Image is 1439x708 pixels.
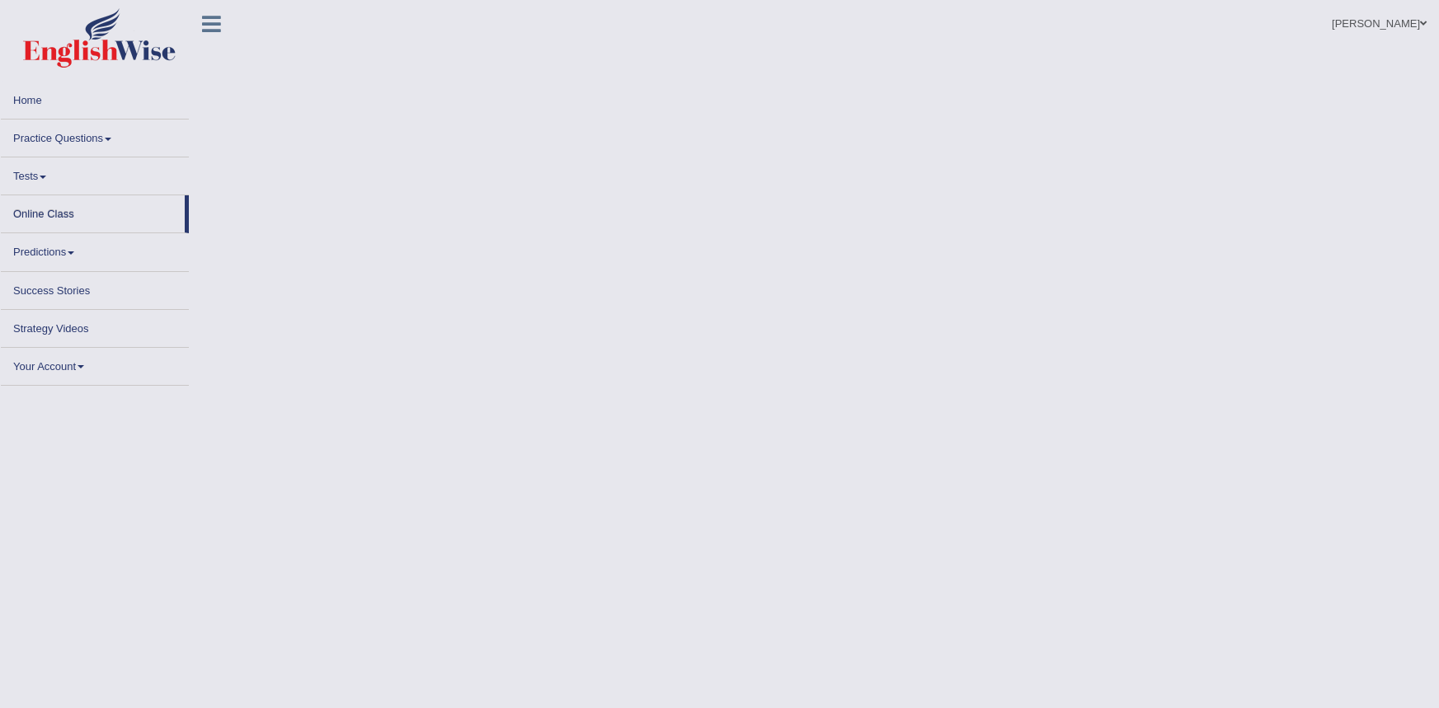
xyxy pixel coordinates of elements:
a: Practice Questions [1,120,189,152]
a: Home [1,82,189,114]
a: Your Account [1,348,189,380]
a: Tests [1,157,189,190]
a: Predictions [1,233,189,265]
a: Online Class [1,195,185,227]
a: Success Stories [1,272,189,304]
a: Strategy Videos [1,310,189,342]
